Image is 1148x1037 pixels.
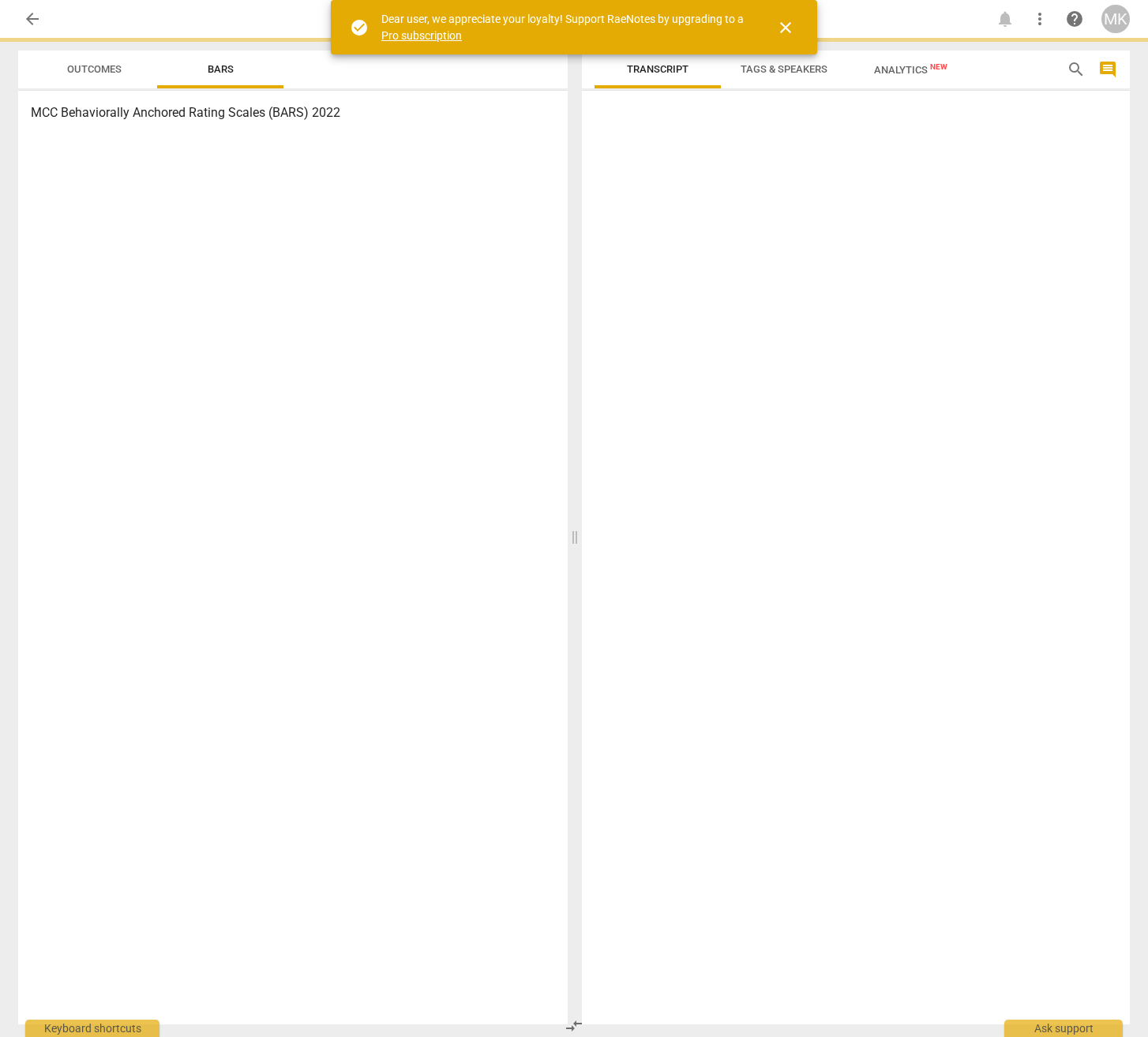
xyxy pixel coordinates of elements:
[1095,57,1120,82] button: Show/Hide comments
[930,62,947,71] span: New
[1065,9,1084,28] span: help
[25,1020,159,1037] div: Keyboard shortcuts
[23,9,42,28] span: arrow_back
[776,18,795,37] span: close
[1101,5,1130,33] button: MK
[741,63,827,75] span: Tags & Speakers
[1067,60,1086,79] span: search
[1098,60,1117,79] span: comment
[565,1016,583,1035] span: compare_arrows
[1060,5,1089,33] a: Help
[1004,1020,1123,1037] div: Ask support
[627,63,688,75] span: Transcript
[381,29,462,42] a: Pro subscription
[874,64,947,76] span: Analytics
[208,63,234,75] span: Bars
[350,18,369,37] span: check_circle
[1064,57,1089,82] button: Search
[31,103,555,122] h3: MCC Behaviorally Anchored Rating Scales (BARS) 2022
[67,63,122,75] span: Outcomes
[767,9,805,47] button: Close
[381,11,748,43] div: Dear user, we appreciate your loyalty! Support RaeNotes by upgrading to a
[1030,9,1049,28] span: more_vert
